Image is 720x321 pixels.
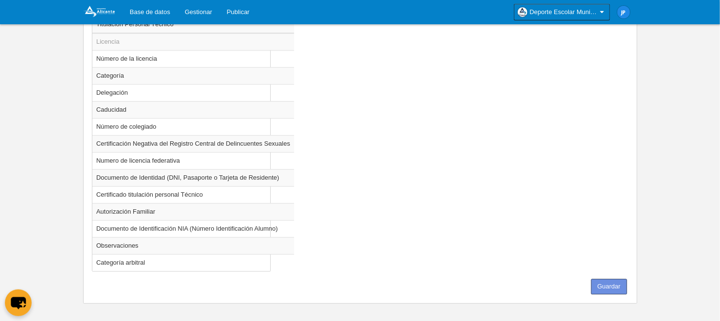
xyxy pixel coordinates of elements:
a: Deporte Escolar Municipal de [GEOGRAPHIC_DATA] [514,4,610,20]
img: Deporte Escolar Municipal de Alicante [83,6,115,17]
td: Autorización Familiar [92,203,294,220]
td: Certificación Negativa del Registro Central de Delincuentes Sexuales [92,135,294,152]
span: Deporte Escolar Municipal de [GEOGRAPHIC_DATA] [530,7,598,17]
img: c2l6ZT0zMHgzMCZmcz05JnRleHQ9SlAmYmc9MWU4OGU1.png [617,6,630,18]
td: Observaciones [92,237,294,254]
td: Certificado titulación personal Técnico [92,186,294,203]
td: Número de colegiado [92,118,294,135]
td: Número de la licencia [92,50,294,67]
td: Caducidad [92,101,294,118]
img: OawjjgO45JmU.30x30.jpg [518,7,527,17]
button: chat-button [5,289,32,316]
td: Categoría arbitral [92,254,294,271]
td: Numero de licencia federativa [92,152,294,169]
button: Guardar [591,279,627,294]
td: Documento de Identidad (DNI, Pasaporte o Tarjeta de Residente) [92,169,294,186]
td: Licencia [92,33,294,51]
td: Categoría [92,67,294,84]
td: Documento de Identificación NIA (Número Identificación Alumno) [92,220,294,237]
td: Delegación [92,84,294,101]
